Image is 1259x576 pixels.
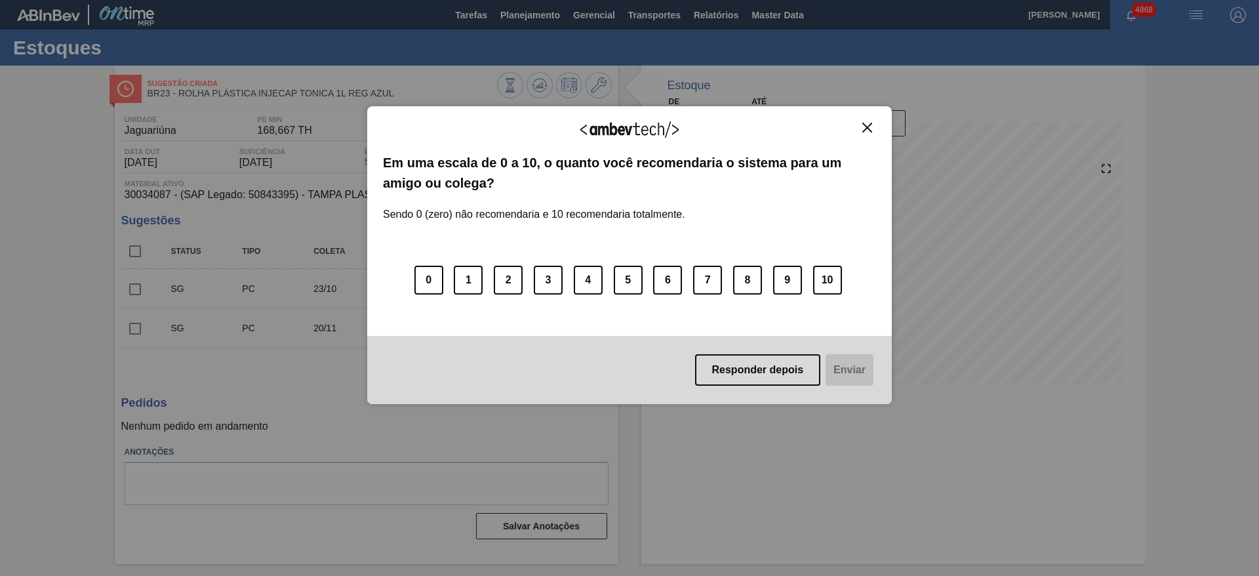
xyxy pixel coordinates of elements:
label: Sendo 0 (zero) não recomendaria e 10 recomendaria totalmente. [383,193,685,220]
button: 2 [494,266,523,295]
label: Em uma escala de 0 a 10, o quanto você recomendaria o sistema para um amigo ou colega? [383,153,876,193]
button: Close [858,122,876,133]
img: Close [862,123,872,133]
button: 5 [614,266,643,295]
button: 4 [574,266,603,295]
button: Responder depois [695,354,821,386]
button: 1 [454,266,483,295]
button: 10 [813,266,842,295]
button: 0 [414,266,443,295]
button: 9 [773,266,802,295]
img: Logo Ambevtech [580,121,679,138]
button: 7 [693,266,722,295]
button: 6 [653,266,682,295]
button: 8 [733,266,762,295]
button: 3 [534,266,563,295]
